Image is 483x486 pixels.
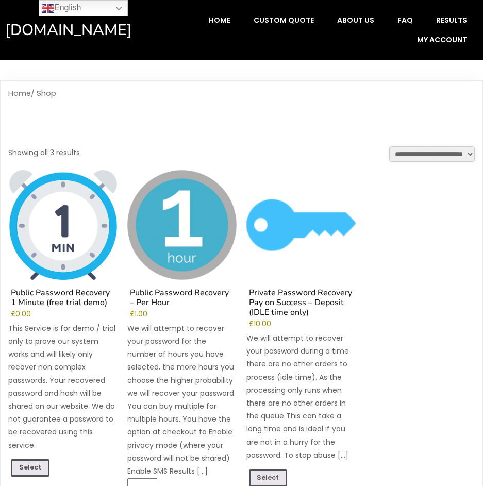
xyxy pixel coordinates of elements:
a: Custom Quote [243,10,325,30]
span: £ [249,319,254,329]
h2: Public Password Recovery – Per Hour [127,288,237,310]
a: Private Password Recovery Pay on Success – Deposit (IDLE time only) [246,170,356,320]
a: Home [198,10,241,30]
bdi: 10.00 [249,319,271,329]
a: Public Password Recovery – Per Hour [127,170,237,310]
span: My account [417,35,467,44]
a: My account [406,30,478,49]
a: Results [425,10,478,30]
img: en [42,2,54,14]
a: Home [8,88,31,98]
p: We will attempt to recover your password for the number of hours you have selected, the more hour... [127,322,237,478]
span: £ [130,309,135,319]
a: About Us [326,10,385,30]
h1: Shop [8,106,475,146]
a: [DOMAIN_NAME] [5,20,140,40]
select: Shop order [389,146,475,162]
span: About Us [337,15,374,25]
p: We will attempt to recover your password during a time there are no other orders to process (idle... [246,332,356,462]
nav: Breadcrumb [8,89,475,98]
p: This Service is for demo / trial only to prove our system works and will likely only recover non ... [8,322,118,452]
img: Private Password Recovery Pay on Success - Deposit (IDLE time only) [246,170,356,280]
img: Public Password Recovery - Per Hour [127,170,237,280]
h2: Public Password Recovery 1 Minute (free trial demo) [8,288,118,310]
bdi: 1.00 [130,309,147,319]
a: Read more about “Public Password Recovery 1 Minute (free trial demo)” [11,459,49,477]
bdi: 0.00 [11,309,31,319]
p: Showing all 3 results [8,146,80,159]
h2: Private Password Recovery Pay on Success – Deposit (IDLE time only) [246,288,356,321]
img: Public Password Recovery 1 Minute (free trial demo) [8,170,118,280]
span: Results [436,15,467,25]
span: Home [209,15,230,25]
a: FAQ [387,10,424,30]
span: £ [11,309,15,319]
span: FAQ [397,15,413,25]
span: Custom Quote [254,15,314,25]
a: Public Password Recovery 1 Minute (free trial demo) [8,170,118,310]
